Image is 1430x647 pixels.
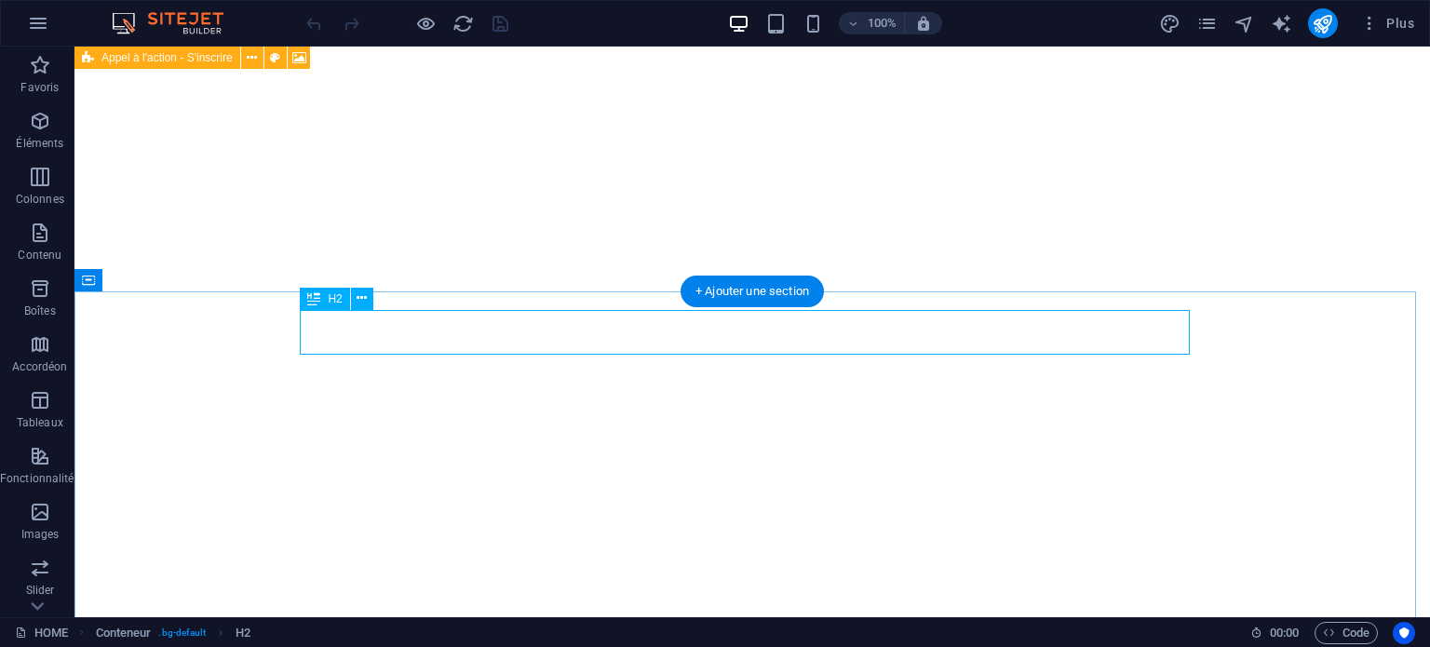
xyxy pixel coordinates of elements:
button: text_generator [1271,12,1293,34]
i: Navigateur [1234,13,1255,34]
span: Appel à l'action - S'inscrire [101,52,233,63]
h6: Durée de la session [1250,622,1300,644]
span: 00 00 [1270,622,1299,644]
p: Images [21,527,60,542]
span: . bg-default [158,622,206,644]
i: Design (Ctrl+Alt+Y) [1159,13,1180,34]
span: Plus [1360,14,1414,33]
button: pages [1196,12,1219,34]
button: navigator [1234,12,1256,34]
button: Usercentrics [1393,622,1415,644]
p: Accordéon [12,359,67,374]
button: publish [1308,8,1338,38]
p: Boîtes [24,303,56,318]
h6: 100% [867,12,897,34]
button: reload [452,12,474,34]
button: Plus [1353,8,1422,38]
button: Code [1315,622,1378,644]
p: Colonnes [16,192,64,207]
span: Code [1323,622,1369,644]
span: Cliquez pour sélectionner. Double-cliquez pour modifier. [96,622,152,644]
p: Contenu [18,248,61,263]
button: Cliquez ici pour quitter le mode Aperçu et poursuivre l'édition. [414,12,437,34]
p: Tableaux [17,415,63,430]
i: Publier [1312,13,1333,34]
i: AI Writer [1271,13,1292,34]
span: Cliquez pour sélectionner. Double-cliquez pour modifier. [236,622,250,644]
i: Actualiser la page [452,13,474,34]
img: Editor Logo [107,12,247,34]
div: + Ajouter une section [681,276,824,307]
span: H2 [328,293,342,304]
button: design [1159,12,1181,34]
p: Éléments [16,136,63,151]
i: Lors du redimensionnement, ajuster automatiquement le niveau de zoom en fonction de l'appareil sé... [915,15,932,32]
i: Pages (Ctrl+Alt+S) [1196,13,1218,34]
p: Favoris [20,80,59,95]
a: Cliquez pour annuler la sélection. Double-cliquez pour ouvrir Pages. [15,622,68,644]
span: : [1283,626,1286,640]
nav: breadcrumb [96,622,250,644]
button: 100% [839,12,905,34]
p: Slider [26,583,55,598]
